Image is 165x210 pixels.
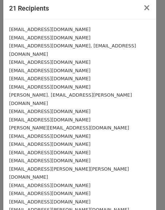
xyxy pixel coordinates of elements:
small: [EMAIL_ADDRESS][DOMAIN_NAME] [9,68,91,73]
small: [EMAIL_ADDRESS][DOMAIN_NAME] [9,133,91,139]
small: [EMAIL_ADDRESS][DOMAIN_NAME] [9,59,91,65]
small: [EMAIL_ADDRESS][DOMAIN_NAME] [9,109,91,114]
small: [EMAIL_ADDRESS][DOMAIN_NAME] [9,150,91,155]
small: [EMAIL_ADDRESS][DOMAIN_NAME] [9,183,91,188]
small: [EMAIL_ADDRESS][DOMAIN_NAME] [9,191,91,196]
small: [PERSON_NAME][EMAIL_ADDRESS][DOMAIN_NAME] [9,125,129,131]
iframe: Chat Widget [128,175,165,210]
small: [EMAIL_ADDRESS][DOMAIN_NAME] [9,117,91,122]
small: [EMAIL_ADDRESS][DOMAIN_NAME] [9,76,91,81]
small: [EMAIL_ADDRESS][DOMAIN_NAME] [9,27,91,32]
small: [EMAIL_ADDRESS][DOMAIN_NAME] [9,35,91,40]
small: [EMAIL_ADDRESS][PERSON_NAME][PERSON_NAME][DOMAIN_NAME] [9,166,129,180]
small: [EMAIL_ADDRESS][DOMAIN_NAME] [9,141,91,147]
small: [EMAIL_ADDRESS][DOMAIN_NAME] [9,84,91,90]
small: [EMAIL_ADDRESS][DOMAIN_NAME] [9,199,91,205]
small: [EMAIL_ADDRESS][DOMAIN_NAME] [9,158,91,163]
span: × [143,3,150,13]
h5: 21 Recipients [9,3,49,13]
small: [EMAIL_ADDRESS][DOMAIN_NAME], [EMAIL_ADDRESS][DOMAIN_NAME] [9,43,136,57]
small: [PERSON_NAME]. [EMAIL_ADDRESS][PERSON_NAME][DOMAIN_NAME] [9,92,132,106]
